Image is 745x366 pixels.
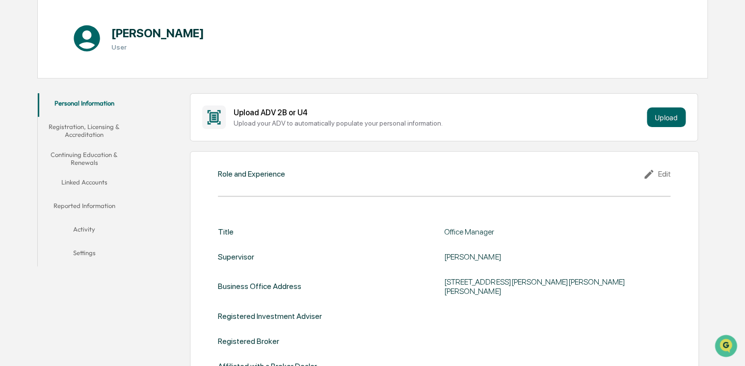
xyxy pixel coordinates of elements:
[38,172,131,196] button: Linked Accounts
[98,166,119,174] span: Pylon
[6,120,67,137] a: 🖐️Preclearance
[71,125,79,132] div: 🗄️
[647,107,686,127] button: Upload
[714,334,740,360] iframe: Open customer support
[38,219,131,243] button: Activity
[81,124,122,133] span: Attestations
[33,75,161,85] div: Start new chat
[444,227,670,236] div: Office Manager
[444,277,670,296] div: [STREET_ADDRESS][PERSON_NAME][PERSON_NAME][PERSON_NAME]
[38,145,131,173] button: Continuing Education & Renewals
[38,93,131,117] button: Personal Information
[38,117,131,145] button: Registration, Licensing & Accreditation
[111,26,204,40] h1: [PERSON_NAME]
[218,277,301,296] div: Business Office Address
[38,196,131,219] button: Reported Information
[111,43,204,51] h3: User
[20,142,62,152] span: Data Lookup
[218,227,234,236] div: Title
[234,108,643,117] div: Upload ADV 2B or U4
[10,143,18,151] div: 🔎
[67,120,126,137] a: 🗄️Attestations
[69,166,119,174] a: Powered byPylon
[167,78,179,90] button: Start new chat
[38,93,131,266] div: secondary tabs example
[10,75,27,93] img: 1746055101610-c473b297-6a78-478c-a979-82029cc54cd1
[218,312,322,321] div: Registered Investment Adviser
[6,138,66,156] a: 🔎Data Lookup
[218,337,279,346] div: Registered Broker
[10,125,18,132] div: 🖐️
[20,124,63,133] span: Preclearance
[38,243,131,266] button: Settings
[218,169,285,179] div: Role and Experience
[234,119,643,127] div: Upload your ADV to automatically populate your personal information.
[643,168,670,180] div: Edit
[218,252,254,261] div: Supervisor
[33,85,124,93] div: We're available if you need us!
[444,252,670,261] div: [PERSON_NAME]
[10,21,179,36] p: How can we help?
